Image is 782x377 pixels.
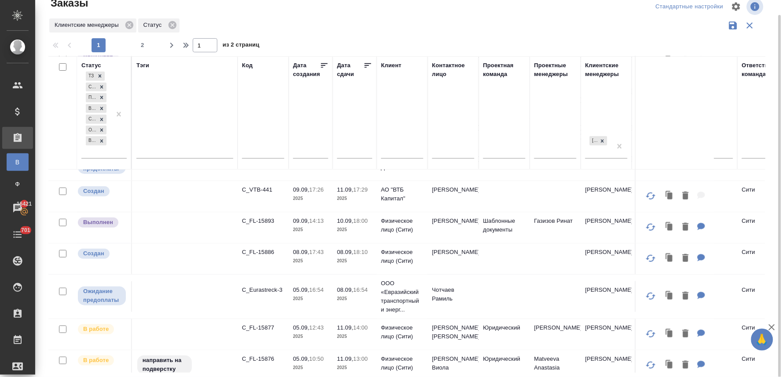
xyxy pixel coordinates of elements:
a: Ф [7,175,29,193]
p: 05.09, [293,286,309,293]
p: Физическое лицо (Сити) [381,323,423,341]
div: ТЗ, Создан, Подтвержден, В работе, Сдан без статистики, Ожидание предоплаты, Выполнен [85,125,107,136]
p: 18:10 [353,249,368,255]
div: Выполнен [86,136,97,145]
button: Удалить [678,356,693,374]
div: ТЗ, Создан, Подтвержден, В работе, Сдан без статистики, Ожидание предоплаты, Выполнен [85,135,107,146]
button: Обновить [640,248,661,269]
p: 2025 [337,194,372,203]
p: 17:26 [309,186,324,193]
button: Удалить [678,287,693,305]
p: Физическое лицо (Сити) [381,355,423,372]
td: [PERSON_NAME] [581,181,632,212]
div: Контактное лицо [432,61,474,79]
button: 2 [136,38,150,52]
div: Клиентские менеджеры [585,61,628,79]
button: Обновить [640,355,661,376]
p: В работе [83,325,109,333]
p: 10:50 [309,355,324,362]
p: 2025 [293,225,328,234]
p: C_FL-15876 [242,355,284,363]
button: Удалить [678,218,693,236]
p: 17:29 [353,186,368,193]
p: C_VTB-441 [242,185,284,194]
div: Статус [81,61,101,70]
span: 2 [136,41,150,50]
div: ТЗ, Создан, Подтвержден, В работе, Сдан без статистики, Ожидание предоплаты, Выполнен [85,103,107,114]
div: Подтвержден [86,93,97,102]
button: Клонировать [661,356,678,374]
div: Выставляет ПМ после принятия заказа от КМа [77,355,127,366]
a: В [7,153,29,171]
div: Тэги [136,61,149,70]
td: [PERSON_NAME] [428,243,479,274]
p: 2025 [337,257,372,265]
p: 11.09, [337,324,353,331]
p: C_FL-15893 [242,217,284,225]
p: 09.09, [293,186,309,193]
p: Создан [83,249,104,258]
p: 16:54 [353,286,368,293]
p: 05.09, [293,324,309,331]
p: 2025 [293,363,328,372]
div: Дата сдачи [337,61,363,79]
p: 10.09, [337,217,353,224]
td: (МБ) ООО "Монблан" [632,243,738,274]
button: Клонировать [661,250,678,268]
div: Проектная команда [483,61,525,79]
div: Ожидание предоплаты [86,126,97,135]
p: 13:00 [353,355,368,362]
div: В работе [86,104,97,113]
p: 2025 [337,363,372,372]
p: 12:43 [309,324,324,331]
p: 11.09, [337,186,353,193]
p: 17:43 [309,249,324,255]
td: (МБ) ООО "Монблан" [632,212,738,243]
button: Сохранить фильтры [725,17,742,34]
p: 09.09, [293,217,309,224]
div: ТЗ, Создан, Подтвержден, В работе, Сдан без статистики, Ожидание предоплаты, Выполнен [85,114,107,125]
div: ТЗ [86,72,95,81]
td: [PERSON_NAME] [581,243,632,274]
div: Выставляет ПМ после сдачи и проведения начислений. Последний этап для ПМа [77,217,127,228]
button: Удалить [678,250,693,268]
p: Физическое лицо (Сити) [381,217,423,234]
td: (МБ) ООО "Монблан" [632,319,738,350]
td: [PERSON_NAME] [581,319,632,350]
p: Выполнен [83,218,113,227]
p: 2025 [337,225,372,234]
td: (Т2) ООО "Трактат24" [632,181,738,212]
td: Газизов Ринат [530,212,581,243]
p: 2025 [293,194,328,203]
p: Создан [83,187,104,196]
div: ТЗ, Создан, Подтвержден, В работе, Сдан без статистики, Ожидание предоплаты, Выполнен [85,71,106,82]
button: Клонировать [661,187,678,205]
td: [PERSON_NAME] [428,212,479,243]
span: 701 [16,226,36,235]
p: C_Eurastreck-3 [242,286,284,294]
div: Создан [86,83,97,92]
p: 14:00 [353,324,368,331]
span: В [11,158,24,167]
p: 2025 [293,257,328,265]
p: C_FL-15877 [242,323,284,332]
p: Ожидание предоплаты [83,287,121,304]
a: 16421 [2,197,33,219]
td: Юридический [479,319,530,350]
td: (МБ) ООО "Монблан" [632,281,738,312]
span: 16421 [11,199,37,208]
button: Удалить [678,187,693,205]
p: 14:13 [309,217,324,224]
p: 2025 [337,294,372,303]
button: Клонировать [661,287,678,305]
p: 2025 [293,294,328,303]
a: 701 [2,224,33,246]
p: В работе [83,356,109,365]
button: Обновить [640,217,661,238]
p: АО "ВТБ Капитал" [381,185,423,203]
div: Статус [138,18,180,33]
p: 2025 [293,332,328,341]
div: ТЗ, Создан, Подтвержден, В работе, Сдан без статистики, Ожидание предоплаты, Выполнен [85,92,107,103]
div: Код [242,61,253,70]
span: из 2 страниц [223,40,260,52]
